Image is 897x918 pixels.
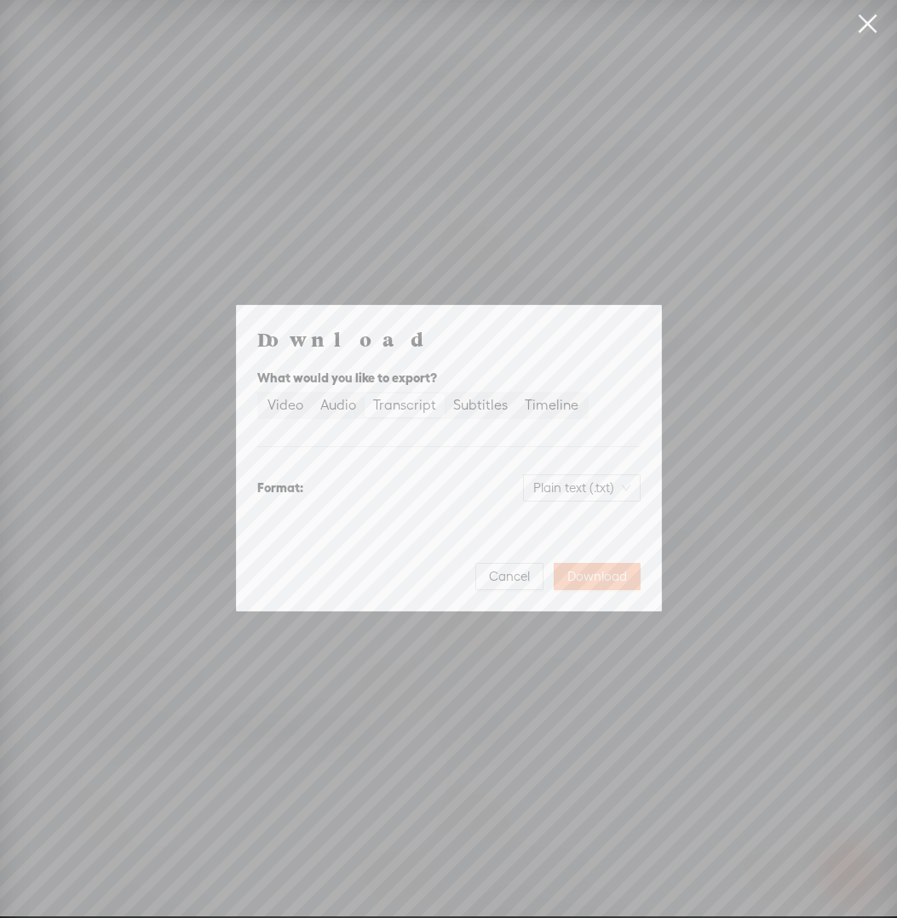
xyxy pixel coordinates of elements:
div: Subtitles [453,393,508,417]
span: Download [567,568,627,585]
button: Download [554,563,641,590]
span: Cancel [489,568,530,585]
div: Video [267,393,303,417]
div: What would you like to export? [257,368,641,388]
h4: Download [257,326,641,352]
span: Plain text (.txt) [533,475,630,501]
div: Transcript [373,393,436,417]
div: Audio [320,393,356,417]
div: segmented control [257,392,589,419]
div: Timeline [525,393,578,417]
button: Cancel [475,563,543,590]
div: Format: [257,478,303,498]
